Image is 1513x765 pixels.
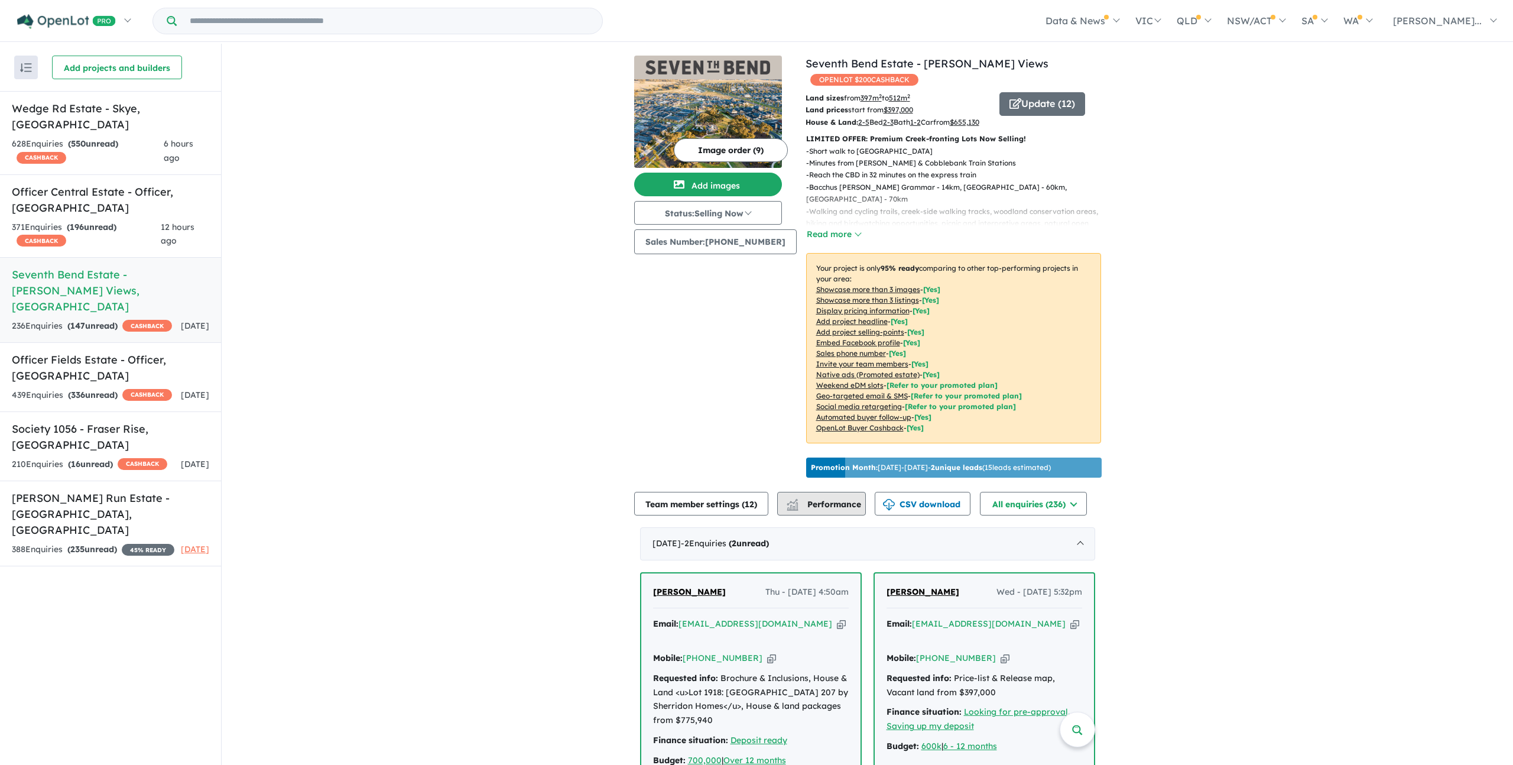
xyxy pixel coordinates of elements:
[903,338,920,347] span: [ Yes ]
[634,492,768,516] button: Team member settings (12)
[653,585,726,599] a: [PERSON_NAME]
[67,222,116,232] strong: ( unread)
[683,653,762,663] a: [PHONE_NUMBER]
[884,105,913,114] u: $ 397,000
[887,585,959,599] a: [PERSON_NAME]
[745,499,754,510] span: 12
[907,423,924,432] span: [Yes]
[730,735,787,745] a: Deposit ready
[816,317,888,326] u: Add project headline
[816,285,920,294] u: Showcase more than 3 images
[634,173,782,196] button: Add images
[181,544,209,555] span: [DATE]
[806,104,991,116] p: start from
[68,138,118,149] strong: ( unread)
[12,490,209,538] h5: [PERSON_NAME] Run Estate - [GEOGRAPHIC_DATA] , [GEOGRAPHIC_DATA]
[122,544,174,556] span: 45 % READY
[875,492,970,516] button: CSV download
[806,206,1111,242] p: - Walking and cycling trails, creek-side walking tracks, woodland conservation areas, hiking and ...
[634,56,782,168] a: Seventh Bend Estate - Weir Views LogoSeventh Bend Estate - Weir Views
[678,618,832,629] a: [EMAIL_ADDRESS][DOMAIN_NAME]
[910,118,921,127] u: 1-2
[882,93,910,102] span: to
[889,93,910,102] u: 512 m
[806,181,1111,206] p: - Bacchus [PERSON_NAME] Grammar - 14km, [GEOGRAPHIC_DATA] - 60km, [GEOGRAPHIC_DATA] - 70km
[1001,652,1009,664] button: Copy
[887,381,998,390] span: [Refer to your promoted plan]
[806,133,1101,145] p: LIMITED OFFER: Premium Creek-fronting Lots Now Selling!
[922,296,939,304] span: [ Yes ]
[887,706,962,717] strong: Finance situation:
[907,328,924,336] span: [ Yes ]
[980,492,1087,516] button: All enquiries (236)
[806,57,1048,70] a: Seventh Bend Estate - [PERSON_NAME] Views
[806,116,991,128] p: Bed Bath Car from
[887,706,1070,731] a: Looking for pre-approval, Saving up my deposit
[653,673,718,683] strong: Requested info:
[68,390,118,400] strong: ( unread)
[837,618,846,630] button: Copy
[674,138,788,162] button: Image order (9)
[891,317,908,326] span: [ Yes ]
[883,499,895,511] img: download icon
[912,618,1066,629] a: [EMAIL_ADDRESS][DOMAIN_NAME]
[122,320,172,332] span: CASHBACK
[943,741,997,751] a: 6 - 12 months
[788,499,861,510] span: Performance
[806,105,848,114] b: Land prices
[816,370,920,379] u: Native ads (Promoted estate)
[639,60,777,74] img: Seventh Bend Estate - Weir Views Logo
[653,653,683,663] strong: Mobile:
[816,296,919,304] u: Showcase more than 3 listings
[12,421,209,453] h5: Society 1056 - Fraser Rise , [GEOGRAPHIC_DATA]
[732,538,736,549] span: 2
[787,503,798,510] img: bar-chart.svg
[681,538,769,549] span: - 2 Enquir ies
[640,527,1095,560] div: [DATE]
[806,145,1111,157] p: - Short walk to [GEOGRAPHIC_DATA]
[923,370,940,379] span: [Yes]
[653,586,726,597] span: [PERSON_NAME]
[911,359,928,368] span: [ Yes ]
[12,137,164,166] div: 628 Enquir ies
[729,538,769,549] strong: ( unread)
[634,79,782,168] img: Seventh Bend Estate - Weir Views
[71,138,86,149] span: 550
[806,157,1111,169] p: - Minutes from [PERSON_NAME] & Cobblebank Train Stations
[816,328,904,336] u: Add project selling-points
[765,585,849,599] span: Thu - [DATE] 4:50am
[861,93,882,102] u: 397 m
[68,459,113,469] strong: ( unread)
[811,463,878,472] b: Promotion Month:
[767,652,776,664] button: Copy
[70,222,84,232] span: 196
[905,402,1016,411] span: [Refer to your promoted plan]
[12,319,172,333] div: 236 Enquir ies
[12,221,161,249] div: 371 Enquir ies
[122,389,172,401] span: CASHBACK
[913,306,930,315] span: [ Yes ]
[181,320,209,331] span: [DATE]
[816,338,900,347] u: Embed Facebook profile
[179,8,600,34] input: Try estate name, suburb, builder or developer
[12,388,172,403] div: 439 Enquir ies
[921,741,941,751] a: 600k
[883,118,894,127] u: 2-3
[1070,618,1079,630] button: Copy
[12,543,174,557] div: 388 Enquir ies
[653,618,678,629] strong: Email:
[12,352,209,384] h5: Officer Fields Estate - Officer , [GEOGRAPHIC_DATA]
[12,458,167,472] div: 210 Enquir ies
[806,93,844,102] b: Land sizes
[914,413,931,422] span: [Yes]
[164,138,193,163] span: 6 hours ago
[1393,15,1482,27] span: [PERSON_NAME]...
[70,544,85,555] span: 235
[777,492,866,516] button: Performance
[20,63,32,72] img: sort.svg
[806,92,991,104] p: from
